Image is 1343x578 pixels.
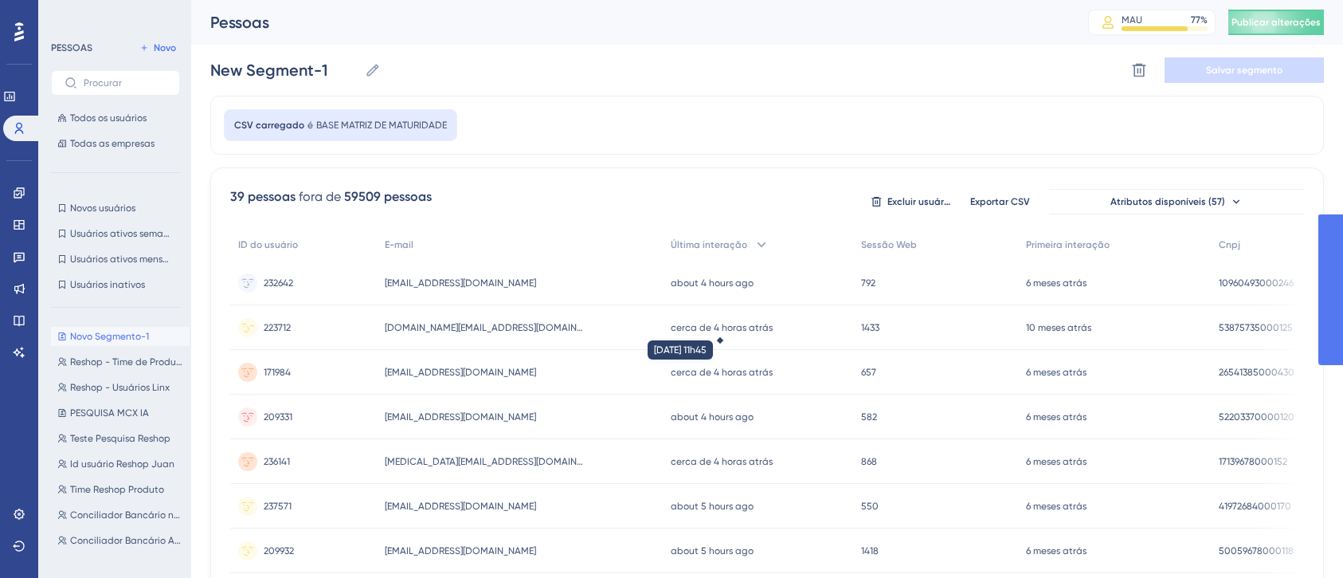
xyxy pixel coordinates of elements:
[1026,456,1087,467] font: 6 meses atrás
[70,484,164,495] font: Time Reshop Produto
[234,120,304,131] font: CSV carregado
[210,13,269,32] font: Pessoas
[671,501,754,512] time: about 5 hours ago
[210,59,358,81] input: Nome do segmento
[70,112,147,124] font: Todos os usuários
[51,480,190,499] button: Time Reshop Produto
[671,277,754,289] time: about 4 hours ago
[1200,14,1208,26] font: %
[70,331,149,342] font: Novo Segmento-1
[385,367,536,378] font: [EMAIL_ADDRESS][DOMAIN_NAME]
[70,202,135,214] font: Novos usuários
[307,120,313,131] font: é
[385,545,536,556] font: [EMAIL_ADDRESS][DOMAIN_NAME]
[154,42,176,53] font: Novo
[70,356,190,368] font: Reshop - Time de Produtos
[1110,196,1225,207] font: Atributos disponíveis (57)
[861,501,879,512] font: 550
[135,38,180,57] button: Novo
[861,367,876,378] font: 657
[861,239,917,250] font: Sessão Web
[51,403,190,423] button: PESQUISA MCX IA
[1219,239,1240,250] font: Cnpj
[51,134,180,153] button: Todas as empresas
[51,42,92,53] font: PESSOAS
[84,77,166,88] input: Procurar
[70,535,245,546] font: Conciliador Bancário Antigo Acionado
[1276,515,1324,563] iframe: Iniciador do Assistente de IA do UserGuiding
[70,138,155,149] font: Todas as empresas
[70,382,170,393] font: Reshop - Usuários Linx
[1026,411,1087,423] font: 6 meses atrás
[264,545,294,556] font: 209932
[385,277,536,289] font: [EMAIL_ADDRESS][DOMAIN_NAME]
[51,275,180,294] button: Usuários inativos
[264,367,291,378] font: 171984
[1049,189,1304,214] button: Atributos disponíveis (57)
[51,429,190,448] button: Teste Pesquisa Reshop
[264,501,292,512] font: 237571
[1026,239,1110,250] font: Primeira interação
[1165,57,1324,83] button: Salvar segmento
[344,189,381,204] font: 59509
[70,458,174,470] font: Id usuário Reshop Juan
[1228,10,1324,35] button: Publicar alterações
[1219,545,1294,556] font: 50059678000118
[51,250,180,269] button: Usuários ativos mensais
[385,322,609,333] font: [DOMAIN_NAME][EMAIL_ADDRESS][DOMAIN_NAME]
[1206,65,1282,76] font: Salvar segmento
[264,456,290,467] font: 236141
[960,189,1040,214] button: Exportar CSV
[51,352,190,372] button: Reshop - Time de Produtos
[1026,545,1087,556] font: 6 meses atrás
[51,378,190,397] button: Reshop - Usuários Linx
[1026,277,1087,289] font: 6 meses atrás
[264,277,293,289] font: 232642
[70,228,182,239] font: Usuários ativos semanais
[1231,17,1321,28] font: Publicar alterações
[70,509,228,521] font: Conciliador Bancário novo ativado
[264,411,292,423] font: 209331
[1191,14,1200,26] font: 77
[51,454,190,474] button: Id usuário Reshop Juan
[970,196,1030,207] font: Exportar CSV
[51,199,180,218] button: Novos usuários
[384,189,432,204] font: pessoas
[70,407,149,419] font: PESQUISA MCX IA
[70,254,175,265] font: Usuários ativos mensais
[1026,367,1087,378] font: 6 meses atrás
[1219,456,1287,467] font: 17139678000152
[70,433,170,444] font: Teste Pesquisa Reshop
[51,224,180,243] button: Usuários ativos semanais
[51,505,190,525] button: Conciliador Bancário novo ativado
[1219,367,1294,378] font: 26541385000430
[671,456,773,467] font: cerca de 4 horas atrás
[51,108,180,128] button: Todos os usuários
[1026,322,1091,333] font: 10 meses atrás
[385,239,413,250] font: E-mail
[671,367,773,378] font: cerca de 4 horas atrás
[51,327,190,346] button: Novo Segmento-1
[385,411,536,423] font: [EMAIL_ADDRESS][DOMAIN_NAME]
[299,189,341,204] font: fora de
[671,545,754,556] time: about 5 hours ago
[861,545,879,556] font: 1418
[238,239,298,250] font: ID do usuário
[316,120,447,131] font: BASE MATRIZ DE MATURIDADE
[385,501,536,512] font: [EMAIL_ADDRESS][DOMAIN_NAME]
[1219,277,1294,289] font: 10960493000246
[887,196,957,207] font: Excluir usuários
[51,531,190,550] button: Conciliador Bancário Antigo Acionado
[861,277,875,289] font: 792
[861,411,877,423] font: 582
[70,279,145,290] font: Usuários inativos
[1122,14,1142,26] font: MAU
[248,189,296,204] font: pessoas
[230,189,245,204] font: 39
[1219,501,1291,512] font: 41972684000170
[861,456,877,467] font: 868
[385,456,609,467] font: [MEDICAL_DATA][EMAIL_ADDRESS][DOMAIN_NAME]
[671,322,773,333] font: cerca de 4 horas atrás
[1219,411,1294,423] font: 52203370000120
[264,322,291,333] font: 223712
